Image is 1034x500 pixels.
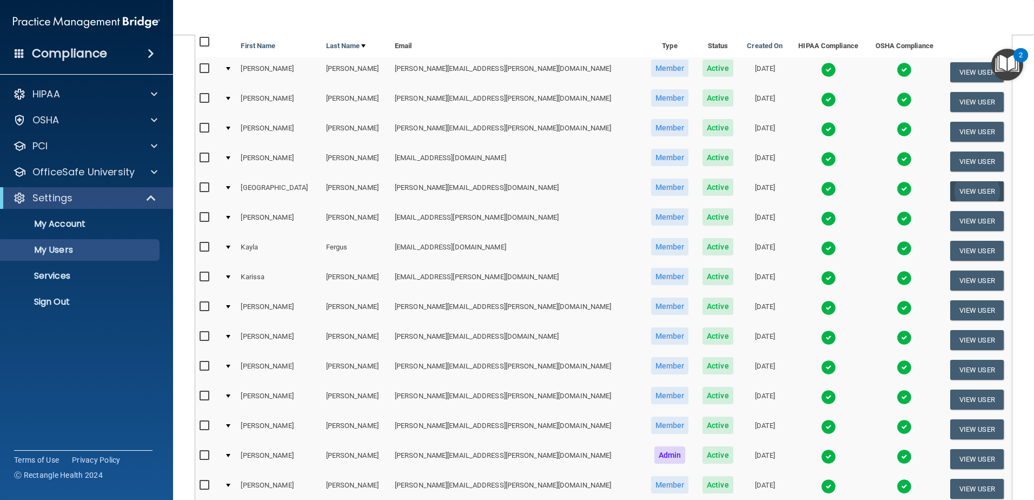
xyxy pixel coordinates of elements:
span: Active [702,298,733,315]
td: [DATE] [740,117,790,147]
span: Member [651,476,689,494]
a: PCI [13,140,157,153]
td: [EMAIL_ADDRESS][PERSON_NAME][DOMAIN_NAME] [390,266,644,295]
button: View User [950,181,1004,201]
td: [DATE] [740,87,790,117]
td: [PERSON_NAME] [322,355,390,385]
span: Active [702,476,733,494]
span: Active [702,327,733,345]
td: [DATE] [740,147,790,176]
td: [PERSON_NAME][EMAIL_ADDRESS][DOMAIN_NAME] [390,325,644,355]
td: [PERSON_NAME] [236,295,321,325]
button: View User [950,390,1004,410]
td: [DATE] [740,444,790,474]
button: View User [950,360,1004,380]
span: Active [702,208,733,226]
td: [EMAIL_ADDRESS][DOMAIN_NAME] [390,236,644,266]
td: [PERSON_NAME][EMAIL_ADDRESS][PERSON_NAME][DOMAIN_NAME] [390,415,644,444]
button: Open Resource Center, 2 new notifications [991,49,1023,81]
a: Privacy Policy [72,455,121,465]
span: Member [651,268,689,285]
span: Active [702,60,733,77]
button: View User [950,62,1004,82]
button: View User [950,122,1004,142]
td: Karissa [236,266,321,295]
td: [PERSON_NAME][EMAIL_ADDRESS][PERSON_NAME][DOMAIN_NAME] [390,117,644,147]
p: OSHA [32,114,59,127]
td: [PERSON_NAME] [322,147,390,176]
img: tick.e7d51cea.svg [897,479,912,494]
span: Active [702,238,733,255]
td: [PERSON_NAME] [236,355,321,385]
img: tick.e7d51cea.svg [821,449,836,464]
span: Active [702,357,733,374]
img: tick.e7d51cea.svg [821,181,836,196]
span: Member [651,149,689,166]
span: Member [651,89,689,107]
td: [PERSON_NAME][EMAIL_ADDRESS][PERSON_NAME][DOMAIN_NAME] [390,355,644,385]
td: [PERSON_NAME] [322,57,390,87]
img: tick.e7d51cea.svg [897,449,912,464]
button: View User [950,152,1004,172]
img: tick.e7d51cea.svg [821,330,836,345]
img: tick.e7d51cea.svg [821,92,836,107]
td: [PERSON_NAME] [236,385,321,415]
span: Member [651,208,689,226]
p: HIPAA [32,88,60,101]
span: Ⓒ Rectangle Health 2024 [14,470,103,481]
span: Active [702,446,733,464]
td: [DATE] [740,176,790,206]
td: [PERSON_NAME] [322,385,390,415]
td: Fergus [322,236,390,266]
span: Member [651,357,689,374]
td: [PERSON_NAME] [322,266,390,295]
a: HIPAA [13,88,157,101]
img: tick.e7d51cea.svg [897,181,912,196]
img: tick.e7d51cea.svg [821,152,836,167]
span: Member [651,417,689,434]
a: Settings [13,192,157,205]
span: Active [702,387,733,404]
img: tick.e7d51cea.svg [821,211,836,226]
td: [PERSON_NAME] [322,206,390,236]
td: [PERSON_NAME] [236,87,321,117]
img: tick.e7d51cea.svg [821,241,836,256]
p: Services [7,271,155,281]
img: tick.e7d51cea.svg [821,300,836,315]
span: Active [702,268,733,285]
td: [PERSON_NAME] [236,415,321,444]
th: Email [390,31,644,57]
a: OSHA [13,114,157,127]
img: tick.e7d51cea.svg [821,479,836,494]
img: tick.e7d51cea.svg [897,390,912,405]
td: Kayla [236,236,321,266]
span: Member [651,60,689,77]
p: My Users [7,245,155,255]
img: tick.e7d51cea.svg [897,122,912,137]
button: View User [950,211,1004,231]
td: [EMAIL_ADDRESS][PERSON_NAME][DOMAIN_NAME] [390,206,644,236]
td: [PERSON_NAME] [322,87,390,117]
span: Member [651,298,689,315]
span: Active [702,89,733,107]
h4: Compliance [32,46,107,61]
img: tick.e7d51cea.svg [897,360,912,375]
td: [PERSON_NAME] [322,444,390,474]
div: 2 [1019,55,1023,69]
img: tick.e7d51cea.svg [821,271,836,286]
td: [DATE] [740,295,790,325]
a: OfficeSafe University [13,166,157,179]
img: tick.e7d51cea.svg [897,211,912,226]
img: PMB logo [13,11,160,33]
td: [PERSON_NAME] [236,147,321,176]
img: tick.e7d51cea.svg [897,271,912,286]
th: HIPAA Compliance [790,31,866,57]
td: [PERSON_NAME][EMAIL_ADDRESS][PERSON_NAME][DOMAIN_NAME] [390,57,644,87]
img: tick.e7d51cea.svg [897,92,912,107]
button: View User [950,271,1004,291]
button: View User [950,330,1004,350]
td: [DATE] [740,57,790,87]
span: Member [651,238,689,255]
button: View User [950,449,1004,469]
td: [DATE] [740,266,790,295]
